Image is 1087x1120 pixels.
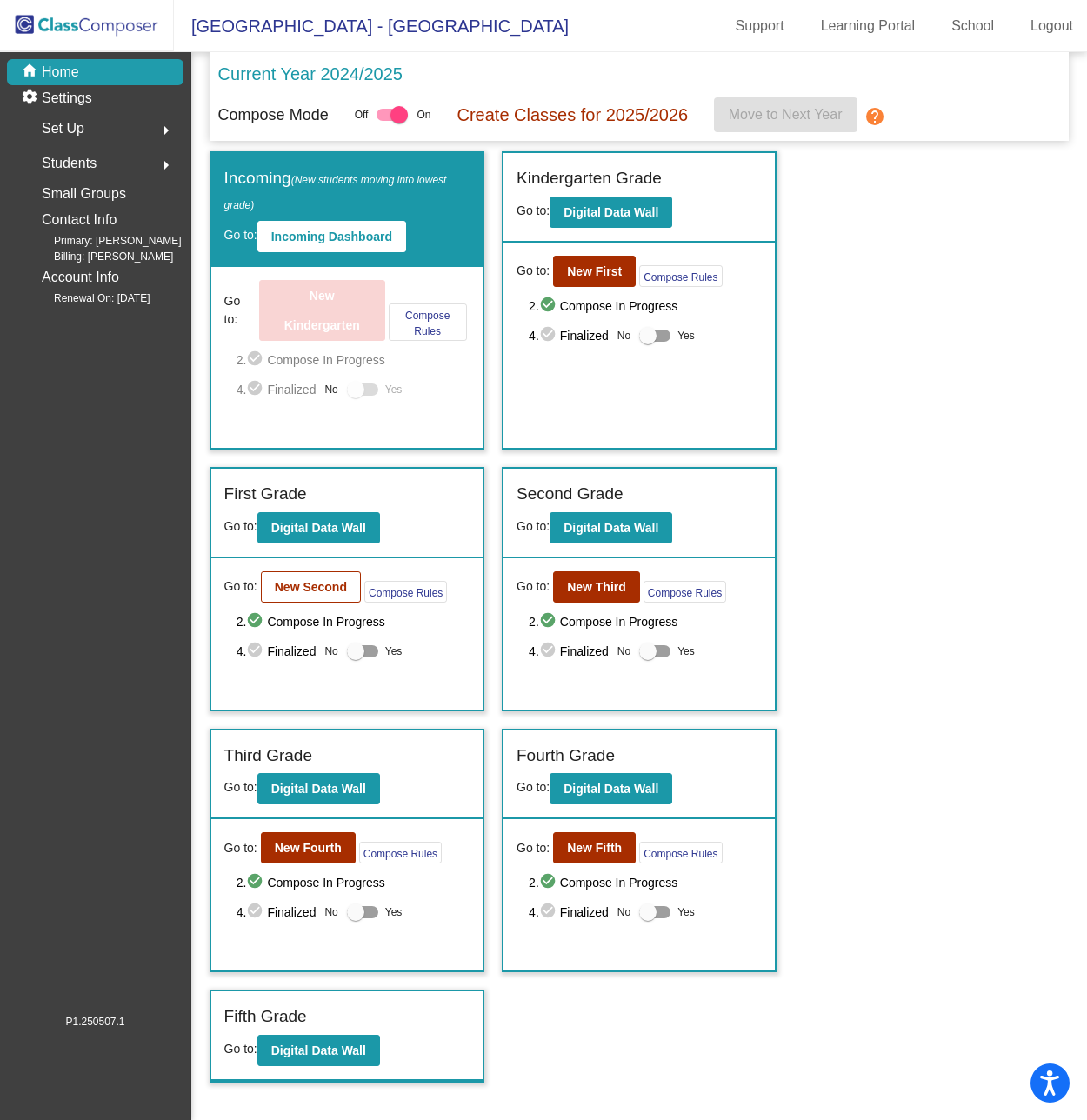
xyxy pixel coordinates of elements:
mat-icon: check_circle [539,296,560,317]
button: Incoming Dashboard [257,221,406,252]
mat-icon: check_circle [246,379,267,400]
b: New Third [567,580,626,594]
span: Yes [385,641,403,662]
span: Renewal On: [DATE] [26,290,150,306]
label: Fifth Grade [224,1004,307,1030]
span: Yes [677,325,695,346]
button: Move to Next Year [714,97,857,132]
span: Yes [677,902,695,923]
span: No [324,904,337,920]
mat-icon: check_circle [539,872,560,893]
span: Go to: [517,519,550,533]
mat-icon: check_circle [246,611,267,632]
span: Go to: [517,262,550,280]
span: 4. Finalized [529,641,609,662]
b: New Kindergarten [284,289,360,332]
span: No [324,382,337,397]
span: No [617,328,630,343]
b: Digital Data Wall [271,782,366,796]
span: Go to: [517,577,550,596]
label: Kindergarten Grade [517,166,662,191]
button: Digital Data Wall [257,1035,380,1066]
button: Compose Rules [359,842,442,863]
span: 2. Compose In Progress [529,611,762,632]
p: Settings [42,88,92,109]
button: New Kindergarten [259,280,385,341]
span: Yes [677,641,695,662]
span: 4. Finalized [529,325,609,346]
span: Billing: [PERSON_NAME] [26,249,173,264]
a: School [937,12,1008,40]
button: Compose Rules [364,581,447,603]
button: Compose Rules [639,842,722,863]
b: New First [567,264,622,278]
span: 4. Finalized [237,902,317,923]
span: Go to: [517,839,550,857]
span: Go to: [224,577,257,596]
a: Logout [1017,12,1087,40]
mat-icon: home [21,62,42,83]
p: Create Classes for 2025/2026 [457,102,688,128]
span: 2. Compose In Progress [237,611,470,632]
span: Go to: [224,519,257,533]
p: Account Info [42,265,119,290]
span: On [417,107,430,123]
button: Digital Data Wall [550,773,672,804]
span: No [324,643,337,659]
span: 4. Finalized [237,379,317,400]
button: Compose Rules [639,265,722,287]
span: Yes [385,379,403,400]
p: Compose Mode [218,103,329,127]
span: Go to: [224,1042,257,1056]
a: Support [722,12,798,40]
mat-icon: help [864,106,885,127]
p: Home [42,62,79,83]
span: 2. Compose In Progress [529,872,762,893]
mat-icon: check_circle [539,641,560,662]
button: New First [553,256,636,287]
span: 2. Compose In Progress [237,872,470,893]
span: Go to: [224,228,257,242]
label: First Grade [224,482,307,507]
span: Go to: [517,780,550,794]
mat-icon: check_circle [539,902,560,923]
button: New Third [553,571,640,603]
mat-icon: check_circle [246,641,267,662]
button: Digital Data Wall [550,512,672,543]
button: Digital Data Wall [550,197,672,228]
span: 4. Finalized [237,641,317,662]
span: [GEOGRAPHIC_DATA] - [GEOGRAPHIC_DATA] [174,12,569,40]
mat-icon: check_circle [246,902,267,923]
span: Primary: [PERSON_NAME] [26,233,182,249]
button: New Fifth [553,832,636,863]
span: Go to: [517,203,550,217]
a: Learning Portal [807,12,930,40]
b: Digital Data Wall [564,205,658,219]
button: Digital Data Wall [257,512,380,543]
mat-icon: arrow_right [156,155,177,176]
p: Contact Info [42,208,117,232]
label: Third Grade [224,743,312,769]
span: No [617,643,630,659]
label: Fourth Grade [517,743,615,769]
mat-icon: settings [21,88,42,109]
button: New Fourth [261,832,356,863]
b: Digital Data Wall [564,782,658,796]
b: New Fourth [275,841,342,855]
span: Off [355,107,369,123]
mat-icon: arrow_right [156,120,177,141]
mat-icon: check_circle [246,872,267,893]
b: Digital Data Wall [271,521,366,535]
mat-icon: check_circle [539,325,560,346]
span: Yes [385,902,403,923]
span: (New students moving into lowest grade) [224,174,447,211]
span: Go to: [224,780,257,794]
p: Current Year 2024/2025 [218,61,403,87]
span: Go to: [224,292,256,329]
span: No [617,904,630,920]
p: Small Groups [42,182,126,206]
label: Second Grade [517,482,624,507]
span: Move to Next Year [729,107,843,122]
b: Digital Data Wall [564,521,658,535]
button: Compose Rules [389,303,467,341]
